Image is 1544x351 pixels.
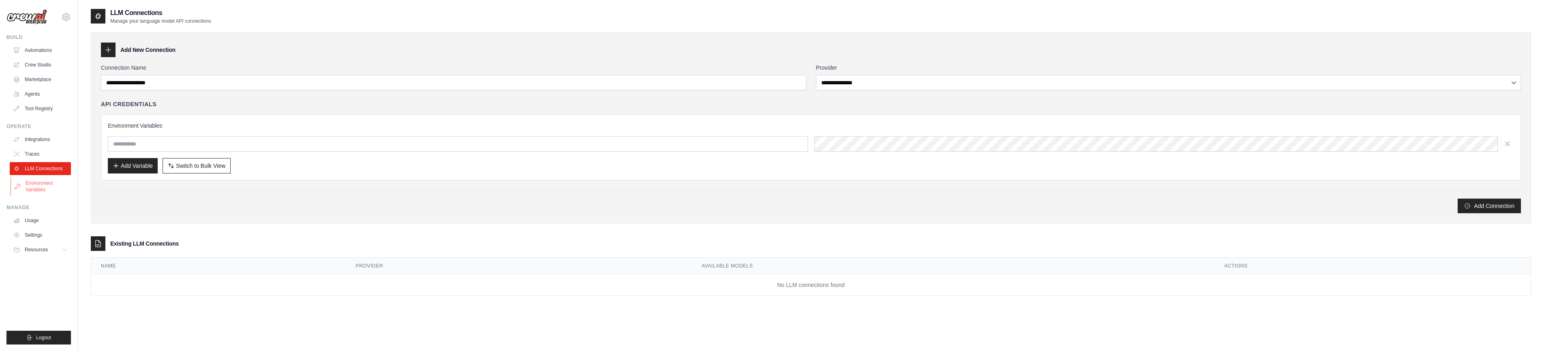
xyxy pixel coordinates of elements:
[10,102,71,115] a: Tool Registry
[6,204,71,211] div: Manage
[10,162,71,175] a: LLM Connections
[110,240,179,248] h3: Existing LLM Connections
[120,46,176,54] h3: Add New Connection
[163,158,231,173] button: Switch to Bulk View
[91,274,1531,296] td: No LLM connections found
[692,258,1215,274] th: Available Models
[25,246,48,253] span: Resources
[91,258,346,274] th: Name
[816,64,1521,72] label: Provider
[10,229,71,242] a: Settings
[346,258,692,274] th: Provider
[10,133,71,146] a: Integrations
[108,122,1514,130] h3: Environment Variables
[6,9,47,25] img: Logo
[10,88,71,101] a: Agents
[110,18,211,24] p: Manage your language model API connections
[6,123,71,130] div: Operate
[11,177,72,196] a: Environment Variables
[101,100,156,108] h4: API Credentials
[6,331,71,345] button: Logout
[36,334,51,341] span: Logout
[1458,199,1521,213] button: Add Connection
[10,214,71,227] a: Usage
[10,44,71,57] a: Automations
[6,34,71,41] div: Build
[101,64,806,72] label: Connection Name
[176,162,225,170] span: Switch to Bulk View
[10,148,71,161] a: Traces
[1214,258,1531,274] th: Actions
[10,73,71,86] a: Marketplace
[108,158,158,173] button: Add Variable
[10,58,71,71] a: Crew Studio
[10,243,71,256] button: Resources
[110,8,211,18] h2: LLM Connections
